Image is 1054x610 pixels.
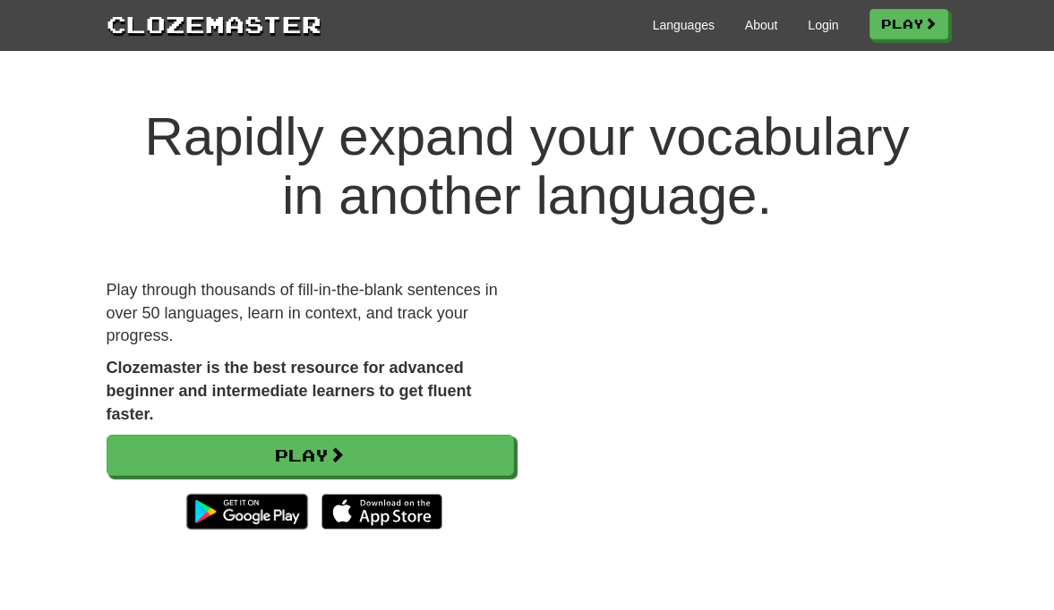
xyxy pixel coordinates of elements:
[177,485,316,538] img: Get it on Google Play
[107,279,514,348] p: Play through thousands of fill-in-the-blank sentences in over 50 languages, learn in context, and...
[808,16,838,34] a: Login
[745,16,778,34] a: About
[107,359,472,422] strong: Clozemaster is the best resource for advanced beginner and intermediate learners to get fluent fa...
[107,435,514,476] a: Play
[107,7,321,40] a: Clozemaster
[321,494,442,530] img: Download_on_the_App_Store_Badge_US-UK_135x40-25178aeef6eb6b83b96f5f2d004eda3bffbb37122de64afbaef7...
[653,16,715,34] a: Languages
[870,9,948,39] a: Play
